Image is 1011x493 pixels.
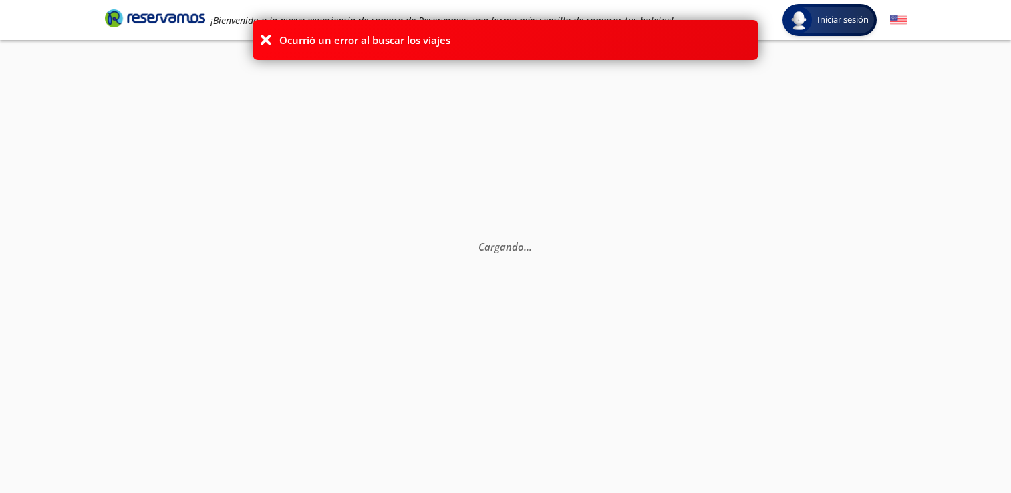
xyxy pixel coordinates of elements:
span: . [524,240,527,253]
em: Cargando [478,240,532,253]
em: ¡Bienvenido a la nueva experiencia de compra de Reservamos, una forma más sencilla de comprar tus... [210,14,674,27]
span: Iniciar sesión [812,13,874,27]
p: Ocurrió un error al buscar los viajes [279,33,450,48]
i: Brand Logo [105,8,205,28]
span: . [527,240,529,253]
a: Brand Logo [105,8,205,32]
span: . [529,240,532,253]
button: English [890,12,907,29]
